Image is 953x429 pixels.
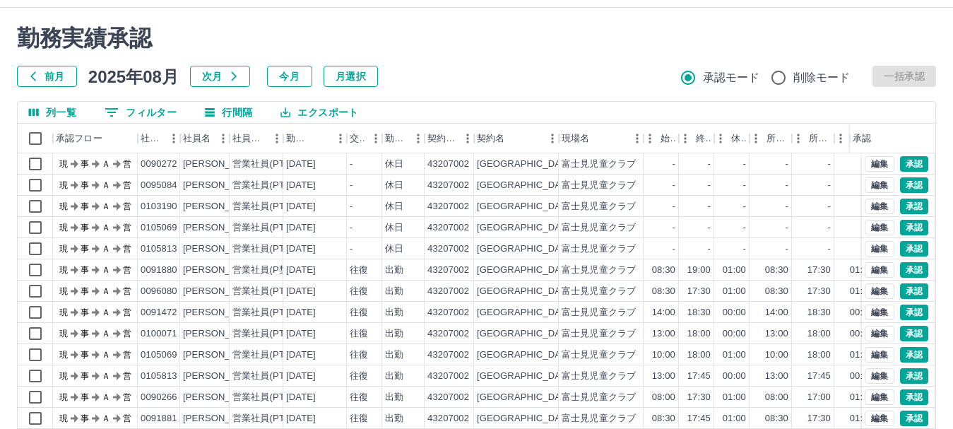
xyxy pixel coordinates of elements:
div: 富士見児童クラブ [562,348,636,362]
button: 承認 [900,199,928,214]
div: 08:00 [652,391,675,404]
div: 43207002 [427,306,469,319]
div: 出勤 [385,391,403,404]
div: 社員名 [180,124,230,153]
div: 08:30 [652,264,675,277]
div: 交通費 [350,124,365,153]
div: - [673,158,675,171]
div: 富士見児童クラブ [562,370,636,383]
div: 出勤 [385,285,403,298]
text: 事 [81,201,89,211]
div: 01:00 [723,348,746,362]
button: 編集 [865,368,894,384]
div: 終業 [679,124,714,153]
div: 43207002 [427,179,469,192]
div: 17:45 [687,370,711,383]
button: 承認 [900,220,928,235]
div: [PERSON_NAME] [183,306,260,319]
div: 01:00 [850,264,873,277]
button: 承認 [900,156,928,172]
text: Ａ [102,244,110,254]
button: 承認 [900,283,928,299]
div: 43207002 [427,158,469,171]
div: 営業社員(PT契約) [232,200,307,213]
div: [GEOGRAPHIC_DATA] [477,158,574,171]
div: 08:30 [765,285,788,298]
div: 営業社員(PT契約) [232,348,307,362]
div: 社員番号 [138,124,180,153]
div: [GEOGRAPHIC_DATA] [477,264,574,277]
text: Ａ [102,265,110,275]
button: エクスポート [269,102,369,123]
div: - [350,179,353,192]
div: [DATE] [286,370,316,383]
div: 富士見児童クラブ [562,264,636,277]
button: メニュー [542,128,563,149]
button: 編集 [865,241,894,257]
div: 勤務日 [283,124,347,153]
text: Ａ [102,286,110,296]
div: 富士見児童クラブ [562,306,636,319]
div: 00:00 [850,327,873,341]
button: 編集 [865,156,894,172]
div: 営業社員(PT契約) [232,370,307,383]
div: [PERSON_NAME] [183,264,260,277]
text: Ａ [102,180,110,190]
div: 富士見児童クラブ [562,221,636,235]
div: 18:00 [687,348,711,362]
text: 事 [81,350,89,360]
div: 往復 [350,391,368,404]
div: 14:00 [765,306,788,319]
div: [GEOGRAPHIC_DATA] [477,221,574,235]
div: 往復 [350,264,368,277]
div: [DATE] [286,327,316,341]
div: 所定開始 [766,124,789,153]
text: 営 [123,244,131,254]
div: 43207002 [427,221,469,235]
div: - [743,179,746,192]
div: [DATE] [286,264,316,277]
div: 0103190 [141,200,177,213]
div: [DATE] [286,158,316,171]
text: Ａ [102,201,110,211]
h2: 勤務実績承認 [17,25,936,52]
div: 休憩 [714,124,750,153]
div: 17:30 [807,285,831,298]
text: 現 [59,392,68,402]
div: 08:30 [652,285,675,298]
div: 富士見児童クラブ [562,179,636,192]
button: メニュー [163,128,184,149]
text: Ａ [102,223,110,233]
text: 現 [59,307,68,317]
button: 承認 [900,241,928,257]
button: 編集 [865,389,894,405]
button: 次月 [190,66,250,87]
div: - [786,158,788,171]
div: 契約名 [477,124,504,153]
div: 承認フロー [56,124,102,153]
div: 富士見児童クラブ [562,327,636,341]
div: 始業 [661,124,676,153]
text: 事 [81,223,89,233]
div: 出勤 [385,348,403,362]
div: 往復 [350,285,368,298]
div: 13:00 [652,370,675,383]
div: 社員名 [183,124,211,153]
div: 営業社員(PT契約) [232,306,307,319]
div: 18:00 [687,327,711,341]
div: [PERSON_NAME] [183,370,260,383]
div: 08:30 [765,264,788,277]
div: - [350,158,353,171]
div: [GEOGRAPHIC_DATA] [477,348,574,362]
text: 営 [123,180,131,190]
div: 始業 [644,124,679,153]
div: 休日 [385,221,403,235]
text: 現 [59,159,68,169]
text: 現 [59,371,68,381]
div: 01:00 [723,264,746,277]
div: 43207002 [427,391,469,404]
div: 0091880 [141,264,177,277]
div: 契約名 [474,124,559,153]
div: 契約コード [427,124,457,153]
div: 承認 [850,124,923,153]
